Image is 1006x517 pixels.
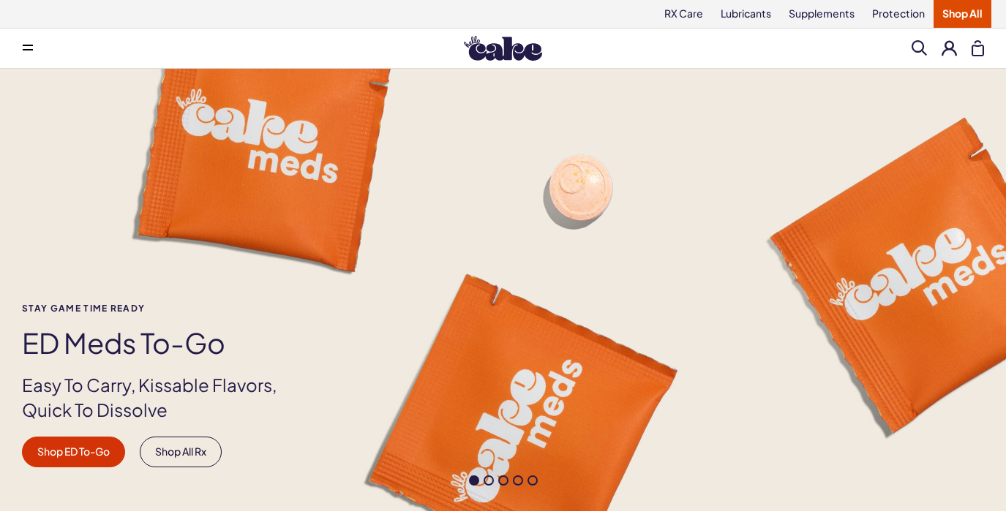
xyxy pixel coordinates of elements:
[464,36,542,61] img: Hello Cake
[22,373,301,422] p: Easy To Carry, Kissable Flavors, Quick To Dissolve
[22,328,301,358] h1: ED Meds to-go
[140,437,222,467] a: Shop All Rx
[22,303,301,313] span: Stay Game time ready
[22,437,125,467] a: Shop ED To-Go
